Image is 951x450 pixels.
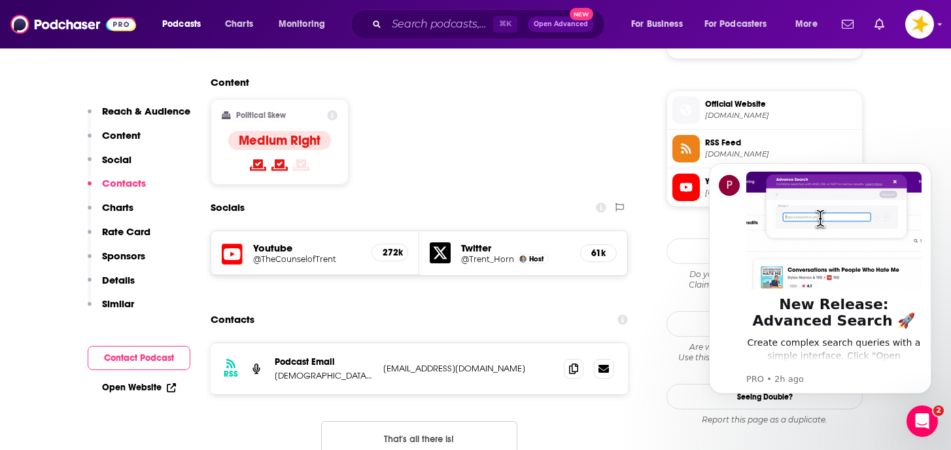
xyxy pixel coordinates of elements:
button: open menu [786,14,834,35]
h2: Political Skew [236,111,286,120]
a: Open Website [102,382,176,393]
h3: RSS [224,369,238,379]
a: @TheCounselofTrent [253,254,361,264]
button: open menu [696,14,786,35]
a: RSS Feed[DOMAIN_NAME] [672,135,857,162]
span: Do you host or manage this podcast? [666,269,863,280]
span: trenthornpodcast.com [705,111,857,121]
span: For Podcasters [704,15,767,33]
span: Podcasts [162,15,201,33]
button: Details [88,274,135,298]
button: Similar [88,297,134,322]
p: Similar [102,297,134,310]
button: Show profile menu [905,10,934,39]
button: Charts [88,201,133,225]
h4: Medium Right [239,132,320,149]
a: Show notifications dropdown [869,13,890,35]
p: Rate Card [102,225,150,238]
h2: Socials [211,195,245,220]
h5: Twitter [461,242,570,254]
a: YouTube[URL][DOMAIN_NAME] [672,174,857,201]
button: open menu [153,14,218,35]
span: RSS Feed [705,137,857,149]
button: Contacts [88,177,146,201]
div: Are we missing an episode or update? Use this to check the RSS feed immediately. [666,342,863,363]
p: Reach & Audience [102,105,190,117]
h5: 272k [383,247,397,258]
a: Official Website[DOMAIN_NAME] [672,96,857,124]
button: Reach & Audience [88,105,190,129]
span: Charts [225,15,253,33]
button: open menu [622,14,699,35]
p: Podcast Email [275,356,373,367]
button: Social [88,153,131,178]
button: open menu [269,14,342,35]
a: Show notifications dropdown [837,13,859,35]
div: Report this page as a duplicate. [666,415,863,425]
button: Content [88,129,141,153]
p: Social [102,153,131,166]
h2: Contacts [211,307,254,332]
span: 2 [933,405,944,416]
button: Refresh Feed [666,311,863,337]
span: Host [529,255,544,263]
button: Rate Card [88,225,150,250]
img: User Profile [905,10,934,39]
p: Contacts [102,177,146,189]
p: Content [102,129,141,141]
p: Charts [102,201,133,214]
p: Details [102,274,135,286]
img: Trent Horn [519,255,527,263]
iframe: Intercom live chat [907,405,938,437]
h5: 61k [591,248,606,259]
a: @Trent_Horn [461,254,514,264]
span: Official Website [705,98,857,110]
h5: Youtube [253,242,361,254]
button: Open AdvancedNew [528,16,594,32]
div: Claim and edit this page to your liking. [666,269,863,290]
button: Contact Podcast [88,346,190,370]
h2: Content [211,76,617,88]
p: [DEMOGRAPHIC_DATA] Answers [275,370,373,381]
span: Logged in as Spreaker_ [905,10,934,39]
button: Claim This Podcast [666,238,863,264]
img: Podchaser - Follow, Share and Rate Podcasts [10,12,136,37]
button: Sponsors [88,250,145,274]
a: Seeing Double? [666,384,863,409]
p: [EMAIL_ADDRESS][DOMAIN_NAME] [383,363,553,374]
a: Charts [216,14,261,35]
span: For Business [631,15,683,33]
span: Open Advanced [534,21,588,28]
div: Search podcasts, credits, & more... [363,9,617,39]
span: New [570,8,593,20]
input: Search podcasts, credits, & more... [387,14,493,35]
iframe: Intercom notifications message [689,147,951,443]
span: More [795,15,818,33]
span: ⌘ K [493,16,517,33]
span: Monitoring [279,15,325,33]
p: Sponsors [102,250,145,262]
